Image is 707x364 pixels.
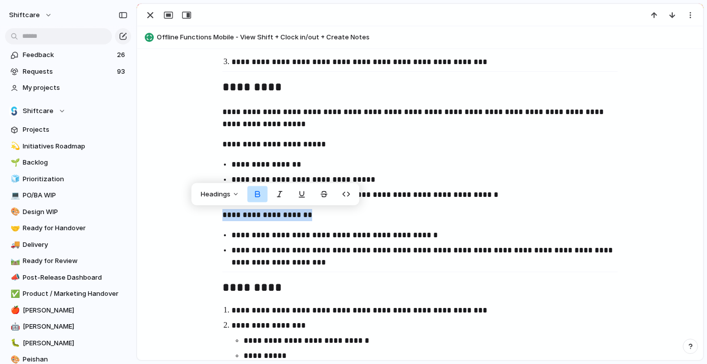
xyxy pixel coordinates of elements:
[9,174,19,184] button: 🧊
[11,140,18,152] div: 💫
[9,10,40,20] span: shiftcare
[23,273,128,283] span: Post-Release Dashboard
[23,289,128,299] span: Product / Marketing Handover
[23,190,128,200] span: PO/BA WIP
[5,7,57,23] button: shiftcare
[5,270,131,285] a: 📣Post-Release Dashboard
[9,305,19,316] button: 🍎
[11,190,18,201] div: 💻
[5,172,131,187] a: 🧊Prioritization
[9,289,19,299] button: ✅
[23,67,114,77] span: Requests
[5,80,131,95] a: My projects
[5,139,131,154] a: 💫Initiatives Roadmap
[5,253,131,269] a: 🛤️Ready for Review
[11,337,18,349] div: 🐛
[23,158,128,168] span: Backlog
[11,206,18,218] div: 🎨
[9,256,19,266] button: 🛤️
[23,240,128,250] span: Delivery
[11,173,18,185] div: 🧊
[9,190,19,200] button: 💻
[23,174,128,184] span: Prioritization
[142,29,698,45] button: Offline Functions Mobile - View Shift + Clock in/out + Create Notes
[23,223,128,233] span: Ready for Handover
[5,286,131,301] a: ✅Product / Marketing Handover
[117,50,127,60] span: 26
[5,237,131,252] a: 🚚Delivery
[5,303,131,318] a: 🍎[PERSON_NAME]
[9,141,19,151] button: 💫
[11,321,18,333] div: 🤖
[11,304,18,316] div: 🍎
[9,322,19,332] button: 🤖
[5,47,131,63] a: Feedback26
[23,83,128,93] span: My projects
[5,204,131,220] a: 🎨Design WIP
[9,273,19,283] button: 📣
[11,272,18,283] div: 📣
[23,322,128,332] span: [PERSON_NAME]
[9,338,19,348] button: 🐛
[23,141,128,151] span: Initiatives Roadmap
[23,50,114,60] span: Feedback
[9,223,19,233] button: 🤝
[23,256,128,266] span: Ready for Review
[11,288,18,300] div: ✅
[5,64,131,79] a: Requests93
[195,186,246,202] button: Headings
[23,106,53,116] span: Shiftcare
[9,158,19,168] button: 🌱
[5,221,131,236] a: 🤝Ready for Handover
[5,155,131,170] a: 🌱Backlog
[117,67,127,77] span: 93
[201,189,230,199] span: Headings
[23,338,128,348] span: [PERSON_NAME]
[9,207,19,217] button: 🎨
[5,103,131,119] button: Shiftcare
[23,207,128,217] span: Design WIP
[5,122,131,137] a: Projects
[5,319,131,334] a: 🤖[PERSON_NAME]
[23,305,128,316] span: [PERSON_NAME]
[9,240,19,250] button: 🚚
[11,255,18,267] div: 🛤️
[157,32,698,42] span: Offline Functions Mobile - View Shift + Clock in/out + Create Notes
[11,157,18,169] div: 🌱
[23,125,128,135] span: Projects
[5,188,131,203] a: 💻PO/BA WIP
[11,223,18,234] div: 🤝
[5,336,131,351] a: 🐛[PERSON_NAME]
[11,239,18,250] div: 🚚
